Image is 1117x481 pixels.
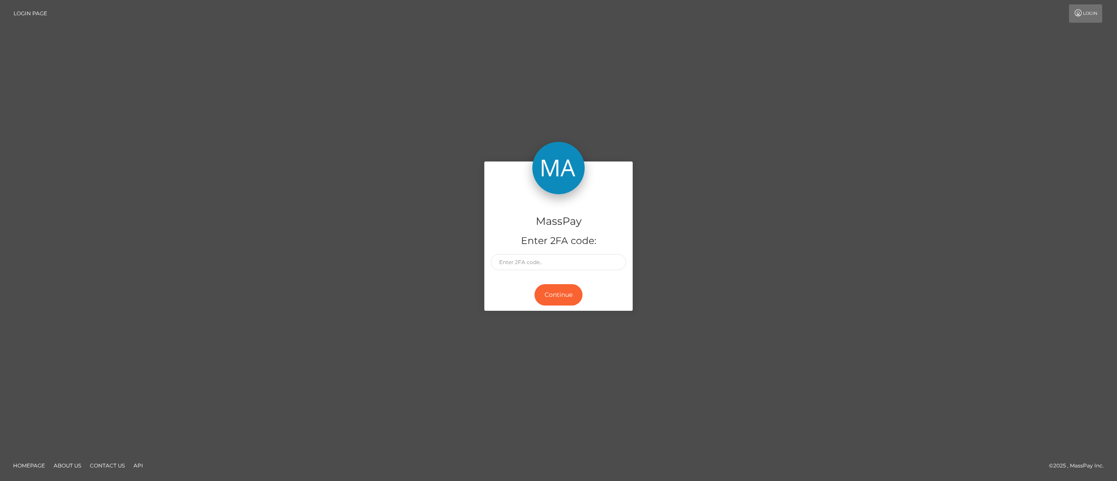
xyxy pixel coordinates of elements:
a: Login [1069,4,1102,23]
a: About Us [50,459,85,472]
a: Contact Us [86,459,128,472]
button: Continue [535,284,582,306]
img: MassPay [532,142,585,194]
a: Login Page [14,4,47,23]
h4: MassPay [491,214,626,229]
a: API [130,459,147,472]
input: Enter 2FA code.. [491,254,626,270]
a: Homepage [10,459,48,472]
div: © 2025 , MassPay Inc. [1049,461,1110,471]
h5: Enter 2FA code: [491,234,626,248]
